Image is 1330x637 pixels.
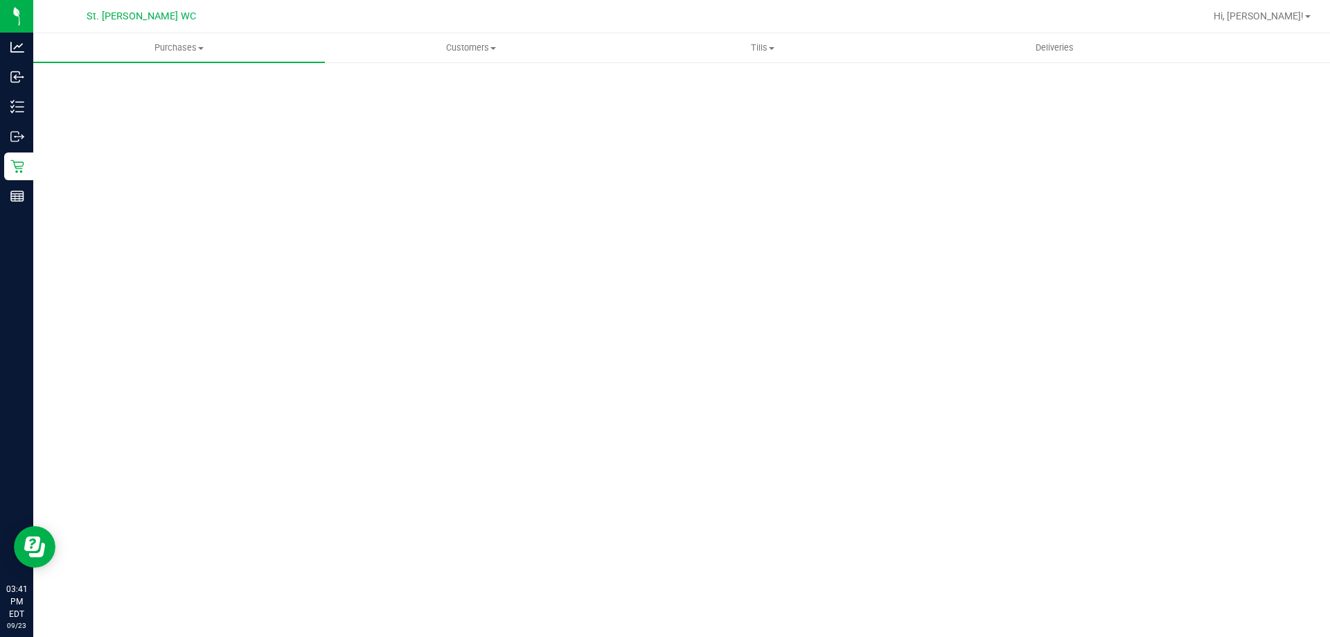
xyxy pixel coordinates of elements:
span: Tills [617,42,907,54]
p: 09/23 [6,620,27,631]
a: Deliveries [909,33,1200,62]
inline-svg: Analytics [10,40,24,54]
inline-svg: Inventory [10,100,24,114]
inline-svg: Outbound [10,130,24,143]
span: Deliveries [1017,42,1092,54]
span: Purchases [33,42,325,54]
a: Purchases [33,33,325,62]
a: Tills [617,33,908,62]
p: 03:41 PM EDT [6,583,27,620]
span: Customers [326,42,616,54]
a: Customers [325,33,617,62]
span: Hi, [PERSON_NAME]! [1214,10,1304,21]
inline-svg: Retail [10,159,24,173]
inline-svg: Reports [10,189,24,203]
iframe: Resource center [14,526,55,568]
inline-svg: Inbound [10,70,24,84]
span: St. [PERSON_NAME] WC [87,10,196,22]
